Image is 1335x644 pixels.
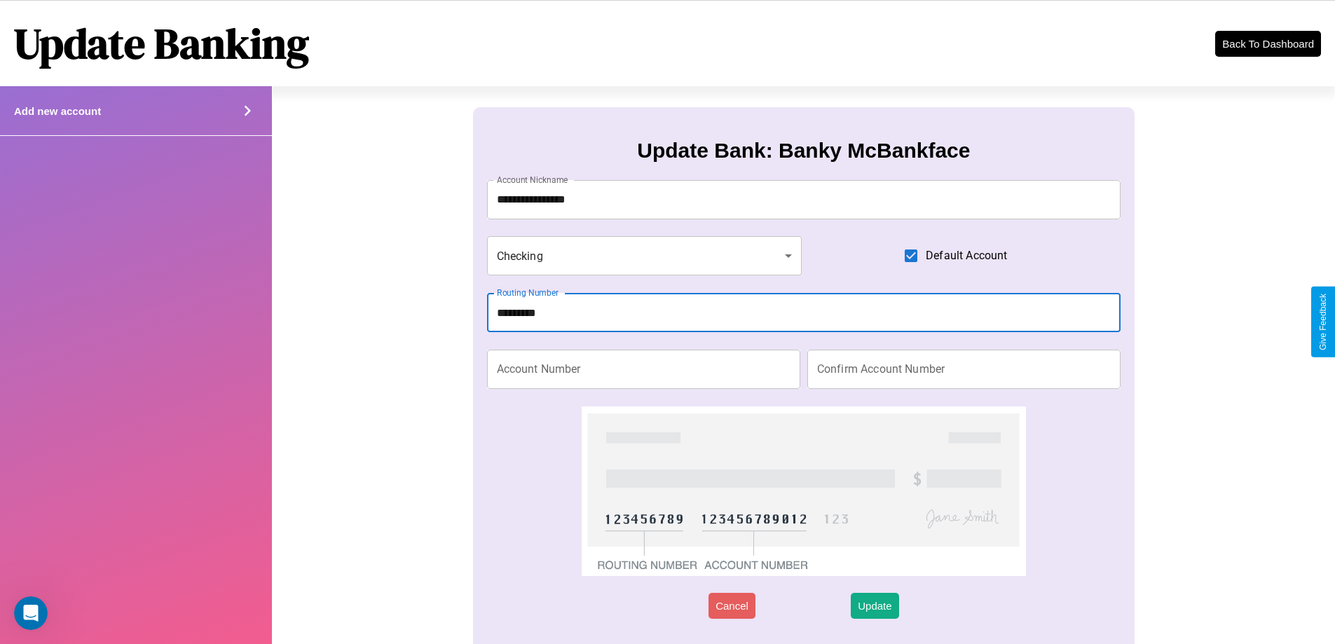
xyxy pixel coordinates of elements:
h4: Add new account [14,105,101,117]
button: Update [851,593,898,619]
button: Back To Dashboard [1215,31,1321,57]
label: Routing Number [497,287,559,299]
div: Checking [487,236,802,275]
h1: Update Banking [14,15,309,72]
div: Give Feedback [1318,294,1328,350]
h3: Update Bank: Banky McBankface [637,139,970,163]
button: Cancel [708,593,755,619]
iframe: Intercom live chat [14,596,48,630]
span: Default Account [926,247,1007,264]
label: Account Nickname [497,174,568,186]
img: check [582,406,1025,576]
